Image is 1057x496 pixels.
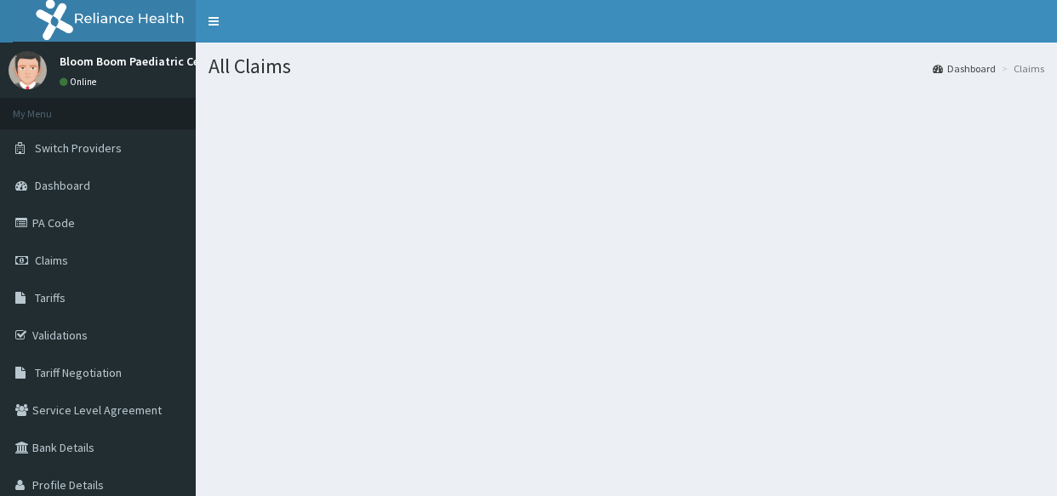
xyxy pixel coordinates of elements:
[60,76,100,88] a: Online
[35,290,66,305] span: Tariffs
[60,55,221,67] p: Bloom Boom Paediatric Centre
[209,55,1044,77] h1: All Claims
[35,253,68,268] span: Claims
[933,61,996,76] a: Dashboard
[35,140,122,156] span: Switch Providers
[997,61,1044,76] li: Claims
[9,51,47,89] img: User Image
[35,178,90,193] span: Dashboard
[35,365,122,380] span: Tariff Negotiation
